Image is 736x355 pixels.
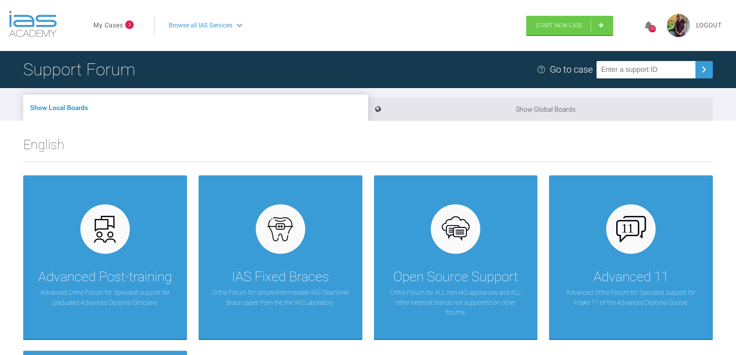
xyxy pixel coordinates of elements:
[561,288,701,307] p: Advanced Ortho Forum for Specialist support for Intake 11 of the Advanced Diploma Course.
[536,22,583,29] span: Start New Case
[386,288,526,318] p: Ortho Forum for ALL non-IAS appliances and ALL other external brands not supported on other forums.
[698,63,710,76] img: chevronRight.28bd32b0.svg
[38,266,172,288] div: Advanced Post-training
[537,65,546,74] img: help.e70b9f3d.svg
[265,214,295,244] img: fixed.9f4e6236.svg
[393,266,518,288] div: Open Source Support
[210,288,351,307] p: Ortho Forum for simple/intermediate IAS ClearSmile Brace cases from the the IAS Laboratory.
[593,266,669,288] div: Advanced 11
[169,20,232,31] span: Browse all IAS Services
[526,16,613,35] a: Start New Case
[9,11,57,37] img: logo-light.3e3ef733.png
[368,97,713,121] li: Show Global Boards
[649,25,656,32] div: 335
[93,20,123,31] a: My Cases
[616,216,646,242] img: advanced-11.86369284.svg
[374,175,538,339] a: Open Source SupportOrtho Forum for ALL non-IAS appliances and ALL other external brands not suppo...
[23,134,713,162] h2: English
[23,175,187,339] a: Advanced Post-trainingAdvanced Ortho Forum for Specialist support for graduated Advanced Diploma ...
[199,175,362,339] a: IAS Fixed BracesOrtho Forum for simple/intermediate IAS ClearSmile Brace cases from the the IAS L...
[597,61,695,78] input: Enter a support ID
[550,62,593,77] div: Go to case
[232,266,329,288] div: IAS Fixed Braces
[90,214,120,244] img: advanced.73cea251.svg
[23,56,135,83] h1: Support Forum
[441,214,471,244] img: opensource.6e495855.svg
[23,95,368,121] li: Show Local Boards
[35,288,175,307] p: Advanced Ortho Forum for Specialist support for graduated Advanced Diploma Clinicians.
[696,20,722,31] a: Logout
[667,14,690,37] img: profile.png
[125,20,134,29] span: 3
[549,175,713,339] a: Advanced 11Advanced Ortho Forum for Specialist support for Intake 11 of the Advanced Diploma Course.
